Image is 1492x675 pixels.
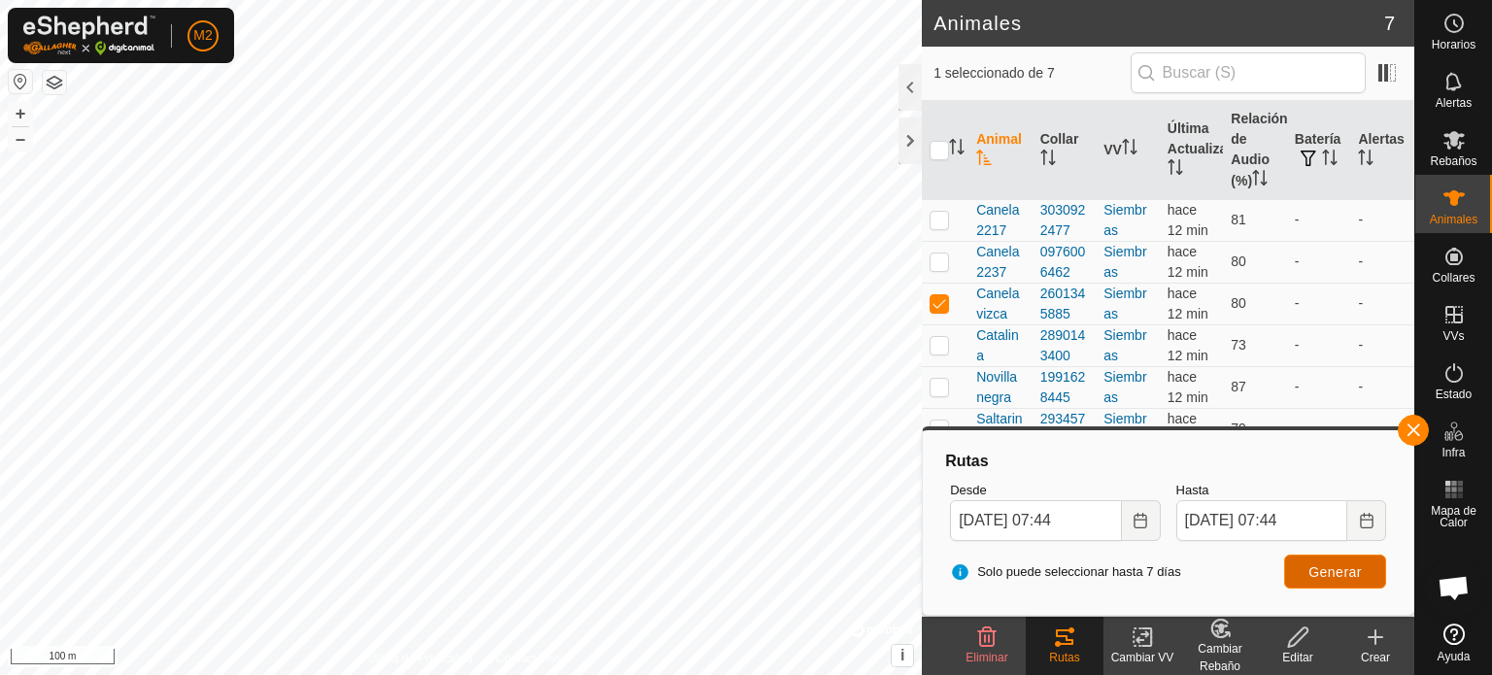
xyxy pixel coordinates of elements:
[1231,212,1246,227] span: 81
[1168,327,1208,363] span: 28 ago 2025, 7:32
[1040,325,1089,366] div: 2890143400
[968,101,1033,200] th: Animal
[976,242,1025,283] span: Canela2237
[1168,162,1183,178] p-sorticon: Activar para ordenar
[496,650,561,667] a: Contáctenos
[1432,39,1475,51] span: Horarios
[1384,9,1395,38] span: 7
[9,102,32,125] button: +
[1436,97,1472,109] span: Alertas
[976,367,1025,408] span: Novillanegra
[1168,202,1208,238] span: 28 ago 2025, 7:32
[1103,286,1146,321] a: Siembras
[1103,327,1146,363] a: Siembras
[1358,152,1373,168] p-sorticon: Activar para ordenar
[1103,411,1146,447] a: Siembras
[933,63,1130,84] span: 1 seleccionado de 7
[1308,564,1362,580] span: Generar
[1287,366,1351,408] td: -
[1287,199,1351,241] td: -
[9,127,32,151] button: –
[1040,284,1089,324] div: 2601345885
[1040,200,1089,241] div: 3030922477
[1033,101,1097,200] th: Collar
[1287,283,1351,324] td: -
[1287,408,1351,450] td: -
[1181,640,1259,675] div: Cambiar Rebaño
[949,142,965,157] p-sorticon: Activar para ordenar
[1350,101,1414,200] th: Alertas
[976,409,1025,450] span: Saltarina
[1096,101,1160,200] th: VV
[1350,324,1414,366] td: -
[1350,366,1414,408] td: -
[1176,481,1386,500] label: Hasta
[1287,241,1351,283] td: -
[1350,199,1414,241] td: -
[1103,649,1181,666] div: Cambiar VV
[1231,421,1246,436] span: 79
[933,12,1384,35] h2: Animales
[1420,505,1487,528] span: Mapa de Calor
[1430,214,1477,225] span: Animales
[23,16,155,55] img: Logo Gallagher
[1287,324,1351,366] td: -
[1040,152,1056,168] p-sorticon: Activar para ordenar
[1442,330,1464,342] span: VVs
[43,71,66,94] button: Capas del Mapa
[1168,286,1208,321] span: 28 ago 2025, 7:33
[1122,500,1161,541] button: Choose Date
[1168,244,1208,280] span: 28 ago 2025, 7:32
[1438,651,1471,662] span: Ayuda
[1252,173,1268,188] p-sorticon: Activar para ordenar
[1040,367,1089,408] div: 1991628445
[1436,388,1472,400] span: Estado
[1103,369,1146,405] a: Siembras
[1347,500,1386,541] button: Choose Date
[1026,649,1103,666] div: Rutas
[1223,101,1287,200] th: Relación de Audio (%)
[1131,52,1366,93] input: Buscar (S)
[976,152,992,168] p-sorticon: Activar para ordenar
[1168,369,1208,405] span: 28 ago 2025, 7:32
[1231,337,1246,353] span: 73
[1231,379,1246,394] span: 87
[1287,101,1351,200] th: Batería
[1040,409,1089,450] div: 2934572095
[1040,242,1089,283] div: 0976006462
[1122,142,1137,157] p-sorticon: Activar para ordenar
[360,650,472,667] a: Política de Privacidad
[950,562,1181,582] span: Solo puede seleccionar hasta 7 días
[1415,616,1492,670] a: Ayuda
[1425,558,1483,617] a: Chat abierto
[892,645,913,666] button: i
[950,481,1160,500] label: Desde
[942,450,1394,473] div: Rutas
[976,284,1025,324] span: Canelavizca
[1231,295,1246,311] span: 80
[1430,155,1476,167] span: Rebaños
[976,200,1025,241] span: Canela2217
[9,70,32,93] button: Restablecer Mapa
[1337,649,1414,666] div: Crear
[1284,555,1386,589] button: Generar
[1350,408,1414,450] td: -
[966,651,1007,664] span: Eliminar
[1322,152,1338,168] p-sorticon: Activar para ordenar
[193,25,212,46] span: M2
[1441,447,1465,458] span: Infra
[1350,241,1414,283] td: -
[1432,272,1475,284] span: Collares
[900,647,904,663] span: i
[1231,253,1246,269] span: 80
[1103,244,1146,280] a: Siembras
[1168,411,1208,447] span: 28 ago 2025, 7:32
[976,325,1025,366] span: Catalina
[1259,649,1337,666] div: Editar
[1350,283,1414,324] td: -
[1103,202,1146,238] a: Siembras
[1160,101,1224,200] th: Última Actualización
